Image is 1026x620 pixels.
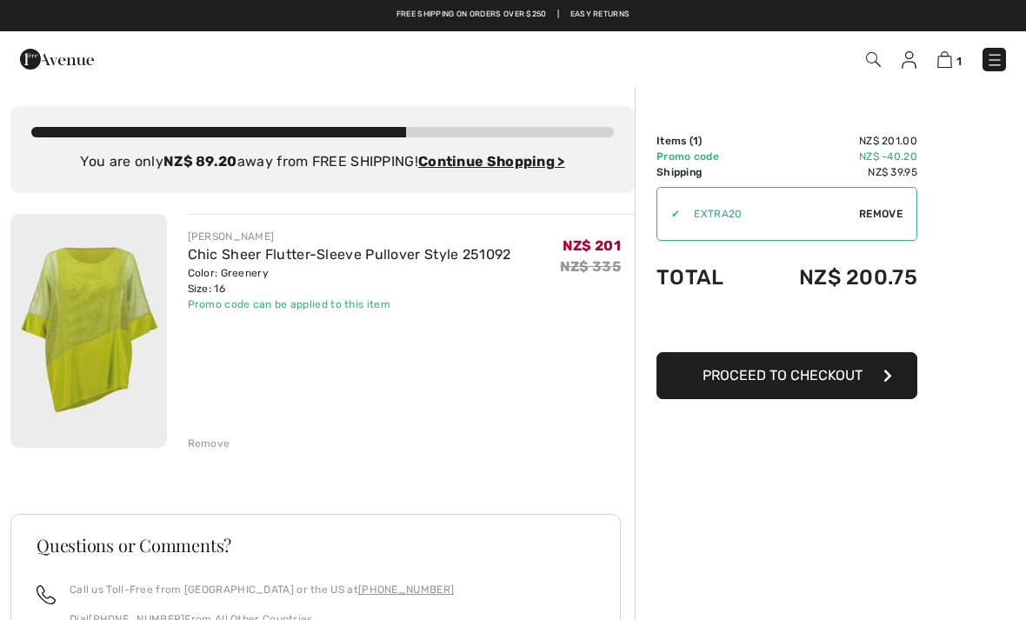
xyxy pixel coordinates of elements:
span: 1 [693,135,698,147]
td: Shipping [656,164,751,180]
span: | [557,9,559,21]
span: Proceed to Checkout [703,367,863,383]
td: Items ( ) [656,133,751,149]
div: Promo code can be applied to this item [188,297,511,312]
div: You are only away from FREE SHIPPING! [31,151,614,172]
img: 1ère Avenue [20,42,94,77]
img: Chic Sheer Flutter-Sleeve Pullover Style 251092 [10,214,167,448]
span: 1 [956,55,962,68]
s: NZ$ 335 [560,258,621,275]
div: Color: Greenery Size: 16 [188,265,511,297]
p: Call us Toll-Free from [GEOGRAPHIC_DATA] or the US at [70,582,454,597]
img: My Info [902,51,916,69]
div: Remove [188,436,230,451]
td: NZ$ 200.75 [751,248,917,307]
a: Continue Shopping > [418,153,565,170]
img: Shopping Bag [937,51,952,68]
strong: NZ$ 89.20 [163,153,237,170]
img: Menu [986,51,1003,69]
span: NZ$ 201 [563,237,621,254]
td: NZ$ 39.95 [751,164,917,180]
a: 1ère Avenue [20,50,94,66]
span: Remove [859,206,903,222]
td: Total [656,248,751,307]
a: Easy Returns [570,9,630,21]
div: ✔ [657,206,680,222]
button: Proceed to Checkout [656,352,917,399]
td: NZ$ 201.00 [751,133,917,149]
input: Promo code [680,188,859,240]
td: Promo code [656,149,751,164]
iframe: PayPal [656,307,917,346]
h3: Questions or Comments? [37,537,595,554]
img: Search [866,52,881,67]
a: [PHONE_NUMBER] [358,583,454,596]
a: Free shipping on orders over $250 [396,9,547,21]
a: 1 [937,49,962,70]
td: NZ$ -40.20 [751,149,917,164]
div: [PERSON_NAME] [188,229,511,244]
a: Chic Sheer Flutter-Sleeve Pullover Style 251092 [188,246,511,263]
img: call [37,585,56,604]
